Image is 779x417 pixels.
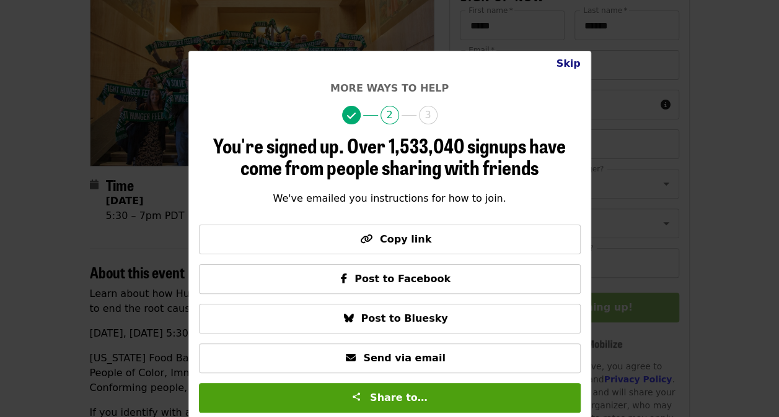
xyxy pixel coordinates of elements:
[361,312,447,324] span: Post to Bluesky
[360,233,372,245] i: link icon
[341,273,347,285] i: facebook-f icon
[199,304,581,333] button: Post to Bluesky
[370,392,428,403] span: Share to…
[546,51,590,76] button: Close
[381,106,399,124] span: 2
[213,131,344,160] span: You're signed up.
[199,343,581,373] button: Send via email
[347,110,356,122] i: check icon
[343,312,353,324] i: bluesky icon
[419,106,438,124] span: 3
[354,273,451,285] span: Post to Facebook
[363,352,445,364] span: Send via email
[330,82,449,94] span: More ways to help
[346,352,356,364] i: envelope icon
[199,264,581,294] button: Post to Facebook
[380,233,431,245] span: Copy link
[273,192,506,204] span: We've emailed you instructions for how to join.
[199,383,581,413] button: Share to…
[199,225,581,254] button: Copy link
[240,131,566,181] span: Over 1,533,040 signups have come from people sharing with friends
[351,392,361,402] img: Share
